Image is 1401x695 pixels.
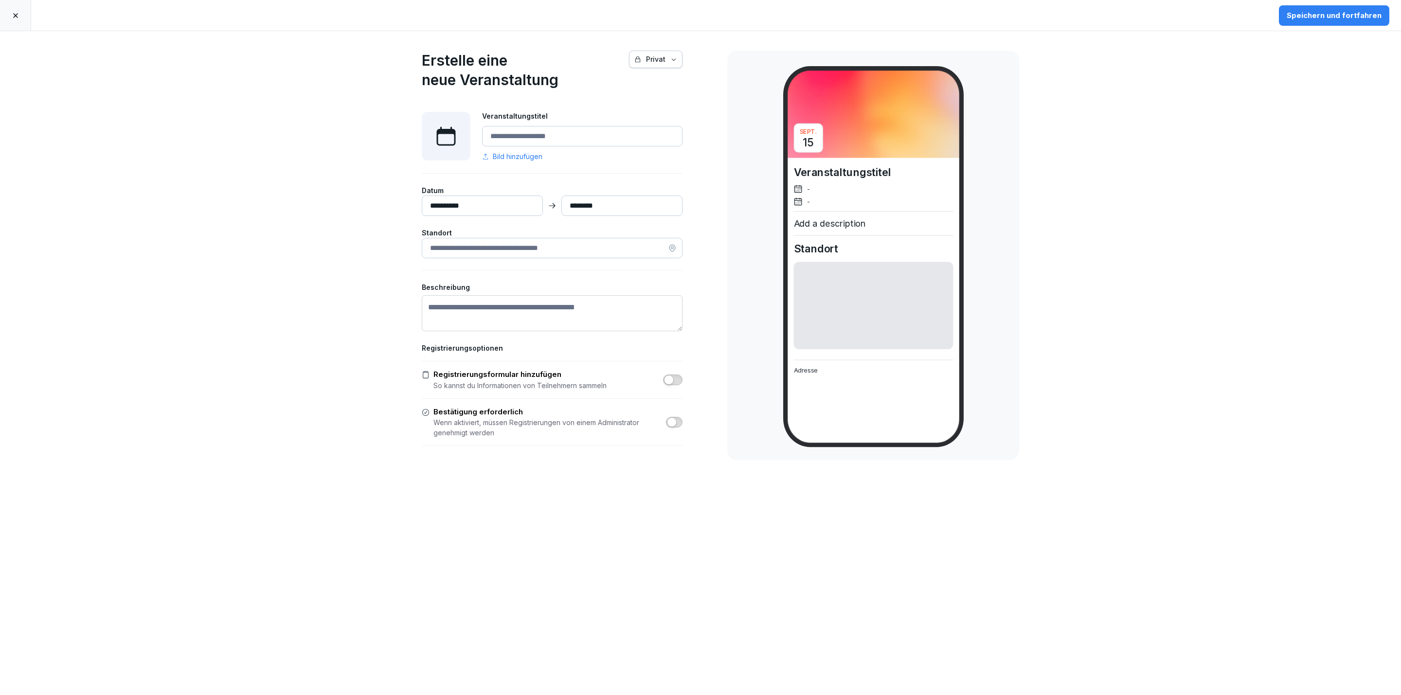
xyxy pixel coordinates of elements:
h2: Veranstaltungstitel [793,165,953,180]
span: Datum [422,186,444,195]
p: Wenn aktiviert, müssen Registrierungen von einem Administrator genehmigt werden [433,417,662,438]
h2: Standort [793,241,953,256]
p: Adresse [793,365,953,374]
p: Add a description [793,217,953,230]
p: 15 [803,137,814,149]
label: Beschreibung [422,282,683,292]
p: Registrierungsformular hinzufügen [433,369,607,380]
p: - [807,184,809,194]
span: Bild hinzufügen [493,151,542,161]
p: Registrierungsoptionen [422,343,683,353]
p: So kannst du Informationen von Teilnehmern sammeln [433,380,607,391]
p: Bestätigung erforderlich [433,407,662,418]
button: Speichern und fortfahren [1279,5,1389,26]
img: event-placeholder-image.png [788,71,959,158]
span: Standort [422,229,452,237]
span: Veranstaltungstitel [482,112,548,120]
p: - [807,197,809,206]
div: Privat [634,54,677,65]
h1: Erstelle eine neue Veranstaltung [422,51,624,89]
p: Sept. [799,127,817,136]
div: Speichern und fortfahren [1287,10,1382,21]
